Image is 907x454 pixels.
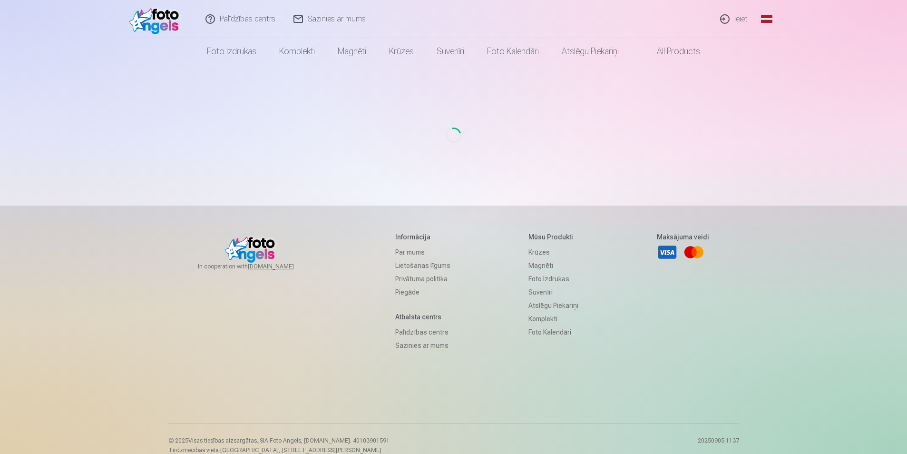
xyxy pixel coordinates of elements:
[395,232,450,242] h5: Informācija
[657,232,709,242] h5: Maksājuma veidi
[657,242,678,263] a: Visa
[395,259,450,272] a: Lietošanas līgums
[630,38,712,65] a: All products
[528,246,578,259] a: Krūzes
[395,272,450,286] a: Privātuma politika
[528,326,578,339] a: Foto kalendāri
[195,38,268,65] a: Foto izdrukas
[395,339,450,352] a: Sazinies ar mums
[248,263,317,270] a: [DOMAIN_NAME]
[528,272,578,286] a: Foto izdrukas
[698,437,739,454] p: 20250905.1137
[395,286,450,299] a: Piegāde
[425,38,476,65] a: Suvenīri
[168,437,390,444] p: © 2025 Visas tiesības aizsargātas. ,
[129,4,184,34] img: /fa1
[476,38,550,65] a: Foto kalendāri
[683,242,704,263] a: Mastercard
[395,246,450,259] a: Par mums
[326,38,378,65] a: Magnēti
[528,286,578,299] a: Suvenīri
[268,38,326,65] a: Komplekti
[550,38,630,65] a: Atslēgu piekariņi
[378,38,425,65] a: Krūzes
[395,312,450,322] h5: Atbalsta centrs
[168,446,390,454] p: Tirdzniecības vieta [GEOGRAPHIC_DATA], [STREET_ADDRESS][PERSON_NAME]
[198,263,317,270] span: In cooperation with
[528,299,578,312] a: Atslēgu piekariņi
[260,437,390,444] span: SIA Foto Angels, [DOMAIN_NAME]. 40103901591
[395,326,450,339] a: Palīdzības centrs
[528,259,578,272] a: Magnēti
[528,232,578,242] h5: Mūsu produkti
[528,312,578,326] a: Komplekti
